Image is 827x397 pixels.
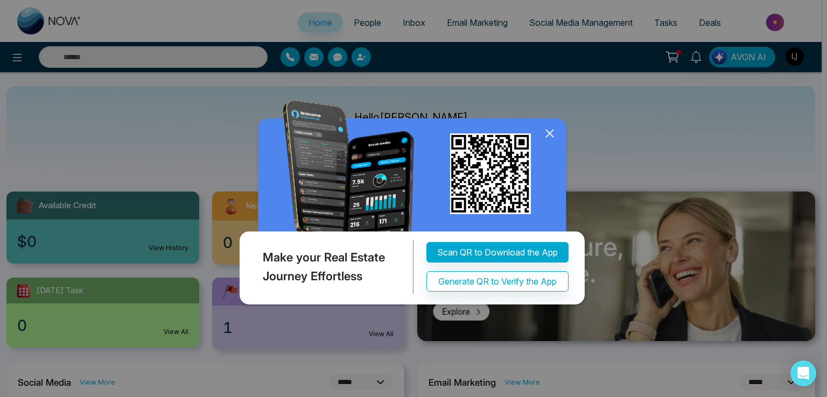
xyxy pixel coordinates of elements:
[426,271,569,292] button: Generate QR to Verify the App
[426,242,569,263] button: Scan QR to Download the App
[790,360,816,386] div: Open Intercom Messenger
[237,240,413,294] div: Make your Real Estate Journey Effortless
[237,100,590,309] img: QRModal
[450,133,531,214] img: qr_for_download_app.png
